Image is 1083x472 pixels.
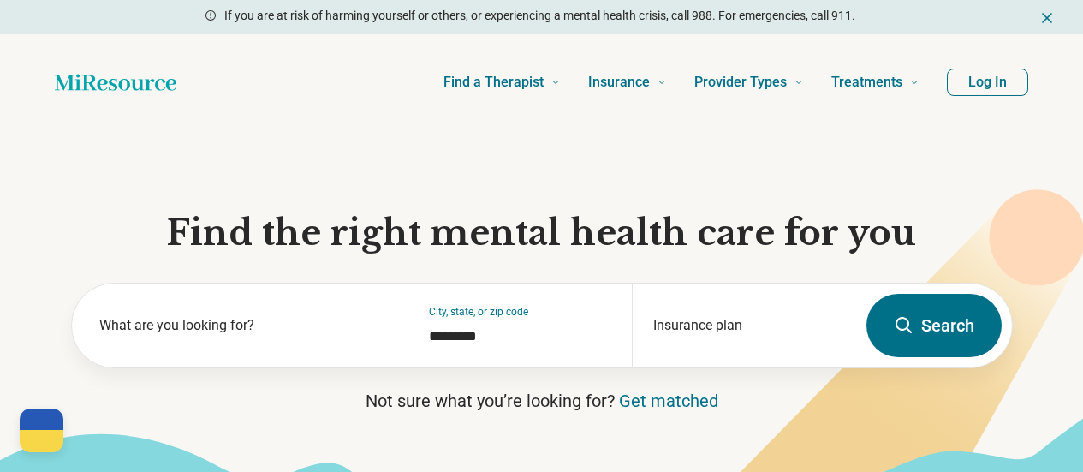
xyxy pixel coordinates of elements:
[619,391,718,411] a: Get matched
[1038,7,1056,27] button: Dismiss
[55,65,176,99] a: Home page
[588,48,667,117] a: Insurance
[99,315,388,336] label: What are you looking for?
[71,389,1013,413] p: Not sure what you’re looking for?
[694,48,804,117] a: Provider Types
[947,69,1028,96] button: Log In
[831,70,902,94] span: Treatments
[831,48,919,117] a: Treatments
[224,7,855,25] p: If you are at risk of harming yourself or others, or experiencing a mental health crisis, call 98...
[694,70,787,94] span: Provider Types
[588,70,650,94] span: Insurance
[71,211,1013,255] h1: Find the right mental health care for you
[866,294,1002,357] button: Search
[443,70,544,94] span: Find a Therapist
[443,48,561,117] a: Find a Therapist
